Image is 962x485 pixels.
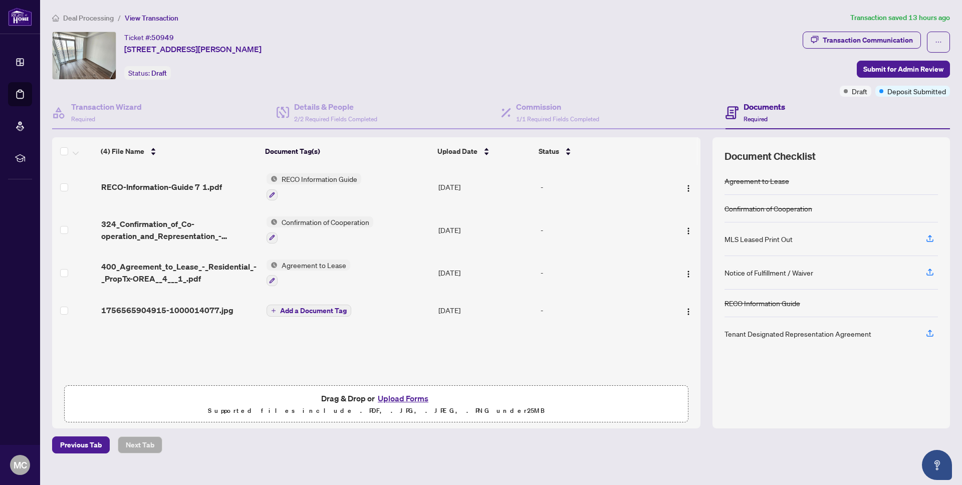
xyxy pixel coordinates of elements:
span: (4) File Name [101,146,144,157]
span: 324_Confirmation_of_Co-operation_and_Representation_-_Tenant_Landlord_-_PropTx-OREA__6___1_.pdf [101,218,259,242]
span: Previous Tab [60,437,102,453]
li: / [118,12,121,24]
div: Confirmation of Cooperation [725,203,812,214]
img: Logo [684,227,692,235]
div: Agreement to Lease [725,175,789,186]
div: RECO Information Guide [725,298,800,309]
th: Status [535,137,661,165]
th: (4) File Name [97,137,261,165]
span: plus [271,308,276,313]
td: [DATE] [434,208,537,252]
button: Next Tab [118,436,162,453]
div: - [541,267,660,278]
article: Transaction saved 13 hours ago [850,12,950,24]
img: Logo [684,184,692,192]
span: 2/2 Required Fields Completed [294,115,377,123]
img: Status Icon [267,260,278,271]
h4: Details & People [294,101,377,113]
span: home [52,15,59,22]
button: Logo [680,302,696,318]
th: Upload Date [433,137,535,165]
span: Upload Date [437,146,477,157]
span: Drag & Drop orUpload FormsSupported files include .PDF, .JPG, .JPEG, .PNG under25MB [65,386,688,423]
span: 50949 [151,33,174,42]
div: MLS Leased Print Out [725,233,793,245]
div: Status: [124,66,171,80]
span: Deposit Submitted [887,86,946,97]
span: RECO-Information-Guide 7 1.pdf [101,181,222,193]
span: ellipsis [935,39,942,46]
p: Supported files include .PDF, .JPG, .JPEG, .PNG under 25 MB [71,405,682,417]
span: Draft [151,69,167,78]
button: Add a Document Tag [267,304,351,317]
button: Upload Forms [375,392,431,405]
span: Draft [852,86,867,97]
span: Document Checklist [725,149,816,163]
div: - [541,224,660,235]
img: Status Icon [267,216,278,227]
img: Logo [684,270,692,278]
span: RECO Information Guide [278,173,361,184]
span: MC [14,458,27,472]
img: IMG-N12357604_1.jpg [53,32,116,79]
span: Agreement to Lease [278,260,350,271]
button: Logo [680,179,696,195]
div: Ticket #: [124,32,174,43]
span: 1/1 Required Fields Completed [516,115,599,123]
img: Status Icon [267,173,278,184]
span: [STREET_ADDRESS][PERSON_NAME] [124,43,262,55]
button: Logo [680,222,696,238]
button: Logo [680,265,696,281]
td: [DATE] [434,165,537,208]
span: Drag & Drop or [321,392,431,405]
span: Required [744,115,768,123]
img: Logo [684,308,692,316]
button: Status IconConfirmation of Cooperation [267,216,373,244]
button: Previous Tab [52,436,110,453]
span: Confirmation of Cooperation [278,216,373,227]
th: Document Tag(s) [261,137,433,165]
span: View Transaction [125,14,178,23]
img: logo [8,8,32,26]
div: Transaction Communication [823,32,913,48]
span: 400_Agreement_to_Lease_-_Residential_-_PropTx-OREA__4___1_.pdf [101,261,259,285]
div: Tenant Designated Representation Agreement [725,328,871,339]
span: Deal Processing [63,14,114,23]
button: Submit for Admin Review [857,61,950,78]
div: - [541,305,660,316]
td: [DATE] [434,252,537,295]
span: Submit for Admin Review [863,61,943,77]
td: [DATE] [434,294,537,326]
button: Transaction Communication [803,32,921,49]
button: Add a Document Tag [267,305,351,317]
span: Add a Document Tag [280,307,347,314]
div: - [541,181,660,192]
h4: Documents [744,101,785,113]
button: Open asap [922,450,952,480]
button: Status IconAgreement to Lease [267,260,350,287]
h4: Transaction Wizard [71,101,142,113]
span: 1756565904915-1000014077.jpg [101,304,233,316]
span: Required [71,115,95,123]
span: Status [539,146,559,157]
h4: Commission [516,101,599,113]
button: Status IconRECO Information Guide [267,173,361,200]
div: Notice of Fulfillment / Waiver [725,267,813,278]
